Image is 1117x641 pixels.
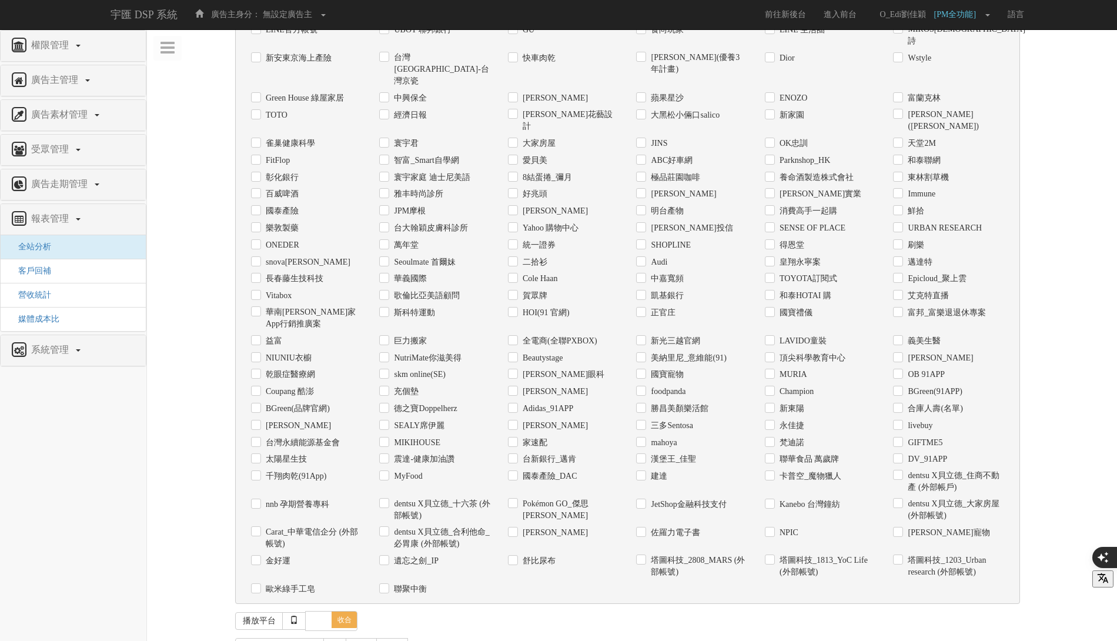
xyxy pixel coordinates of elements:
[263,386,314,398] label: Coupang 酷澎
[520,205,588,217] label: [PERSON_NAME]
[391,403,457,415] label: 德之寶Doppelherz
[905,256,932,268] label: 邁達特
[9,141,137,159] a: 受眾管理
[905,24,1004,47] label: MIROS[DEMOGRAPHIC_DATA]詩
[777,92,807,104] label: ENOZO
[391,273,427,285] label: 華義國際
[263,10,312,19] span: 無設定廣告主
[9,291,51,299] a: 營收統計
[28,144,75,154] span: 受眾管理
[391,155,459,166] label: 智富_Smart自學網
[263,24,317,36] label: LINE官方帳號
[905,92,941,104] label: 富蘭克林
[777,109,804,121] label: 新家園
[905,369,945,380] label: OB 91APP
[28,75,84,85] span: 廣告主管理
[391,470,422,482] label: MyFood
[905,437,942,449] label: GIFTME5
[391,172,470,183] label: 寰宇家庭 迪士尼美語
[9,71,137,90] a: 廣告主管理
[391,24,451,36] label: UBOT 聯邦銀行
[391,498,490,522] label: dentsu X貝立德_十六茶 (外部帳號)
[905,52,931,64] label: Wstyle
[391,369,446,380] label: skm online(SE)
[905,188,935,200] label: Immune
[520,437,547,449] label: 家速配
[777,453,840,465] label: 聯華食品 萬歲牌
[28,179,93,189] span: 廣告走期管理
[648,92,684,104] label: 蘋果星沙
[9,210,137,229] a: 報表管理
[28,40,75,50] span: 權限管理
[648,205,684,217] label: 明台產物
[520,239,556,251] label: 統一證券
[648,403,708,415] label: 勝昌美顏樂活館
[777,52,795,64] label: Dior
[28,213,75,223] span: 報表管理
[905,307,986,319] label: 富邦_富樂退退休專案
[777,222,845,234] label: SENSE ОF PLACE
[777,155,830,166] label: Parknshop_HK
[520,555,556,567] label: 舒比尿布
[263,470,326,482] label: 千翔肉乾(91App)
[648,239,691,251] label: SHOPLINE
[648,499,726,510] label: JetShop金融科技支付
[905,155,941,166] label: 和泰聯網
[905,290,949,302] label: 艾克特直播
[391,92,427,104] label: 中興保全
[777,172,854,183] label: 養命酒製造株式會社
[263,306,362,330] label: 華南[PERSON_NAME]家App行銷推廣案
[263,273,323,285] label: 長春藤生技科技
[777,239,804,251] label: 得恩堂
[263,526,362,550] label: Carat_中華電信企分 (外部帳號)
[263,239,299,251] label: ONEDER
[520,335,597,347] label: 全電商(全聯PXBOX)
[905,205,924,217] label: 鮮拾
[905,527,989,539] label: [PERSON_NAME]寵物
[263,335,282,347] label: 益富
[905,470,1004,493] label: dentsu X貝立德_住商不動產 (外部帳戶)
[648,470,667,482] label: 建達
[648,222,733,234] label: [PERSON_NAME]投信
[648,555,747,578] label: 塔圖科技_2808_MARS (外部帳號)
[777,335,827,347] label: LAVIDO童裝
[905,222,982,234] label: URBAN RESEARCH
[648,369,684,380] label: 國寶寵物
[648,188,716,200] label: [PERSON_NAME]
[9,36,137,55] a: 權限管理
[905,335,941,347] label: 義美生醫
[905,138,935,149] label: 天堂2M
[777,290,831,302] label: 和泰HOTAI 購
[9,315,59,323] span: 媒體成本比
[263,92,344,104] label: Green House 綠屋家居
[777,352,845,364] label: 頂尖科學教育中心
[648,290,684,302] label: 凱基銀行
[391,138,419,149] label: 寰宇君
[520,470,577,482] label: 國泰產險_DAC
[9,106,137,125] a: 廣告素材管理
[9,341,137,360] a: 系統管理
[777,527,798,539] label: NPIC
[332,612,357,628] span: 收合
[905,386,962,398] label: BGreen(91APP)
[648,24,684,36] label: 食尚玩家
[520,92,588,104] label: [PERSON_NAME]
[263,555,290,567] label: 金好運
[263,205,299,217] label: 國泰產險
[777,555,876,578] label: 塔圖科技_1813_YoC Life (外部帳號)
[520,172,572,183] label: 8結蛋捲_彌月
[391,555,438,567] label: 遺忘之劍_IP
[874,10,932,19] span: O_Edi劉佳穎
[263,352,312,364] label: NIUNIU衣櫥
[263,499,330,510] label: nnb 孕期營養專科
[648,109,720,121] label: 大黑松小倆口salico
[520,420,588,432] label: [PERSON_NAME]
[391,583,427,595] label: 聯聚中衡
[28,345,75,355] span: 系統管理
[905,273,966,285] label: Epicloud_聚上雲
[777,138,808,149] label: OK忠訓
[520,52,556,64] label: 快車肉乾
[263,290,292,302] label: Vitabox
[520,307,570,319] label: HOI(91 官網)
